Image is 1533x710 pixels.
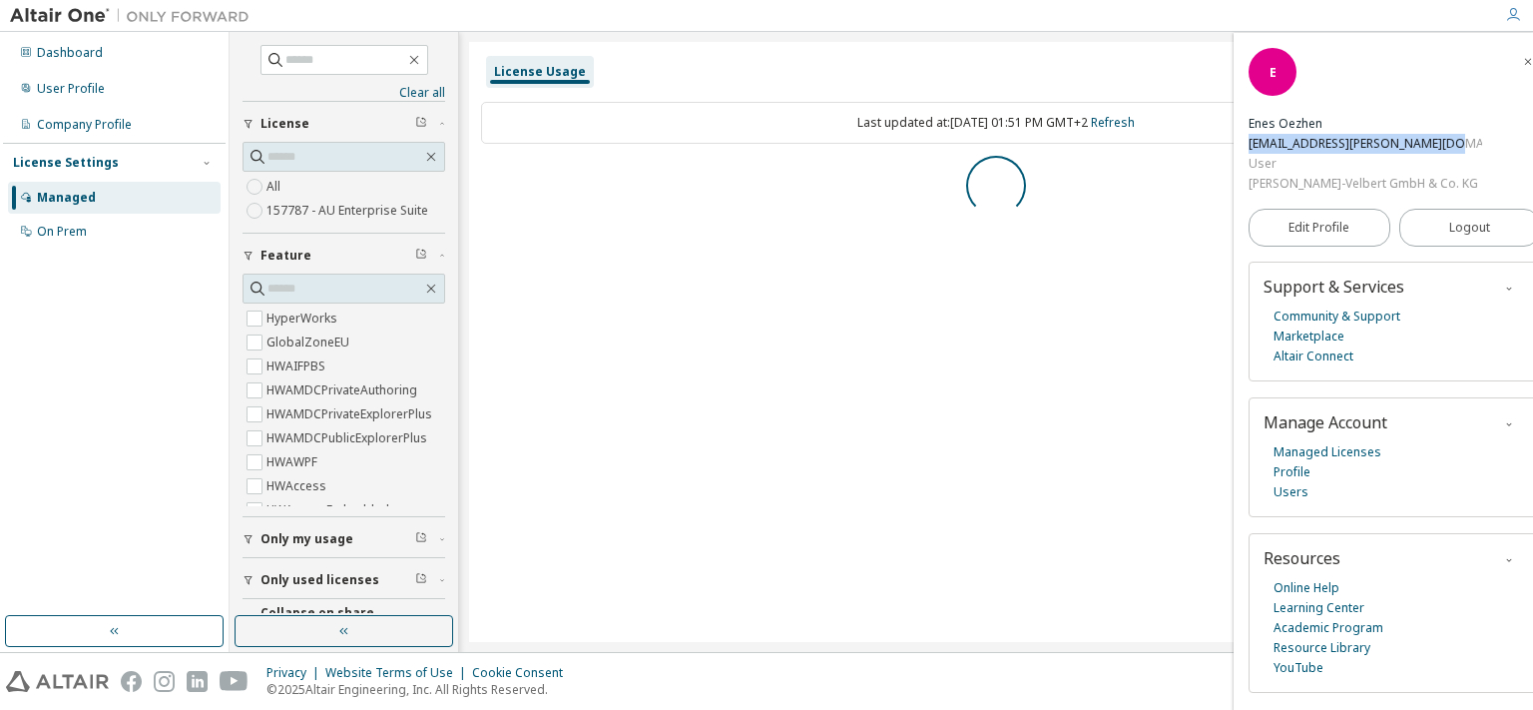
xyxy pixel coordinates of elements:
[1264,276,1404,298] span: Support & Services
[260,572,379,588] span: Only used licenses
[37,45,103,61] div: Dashboard
[266,450,321,474] label: HWAWPF
[243,234,445,278] button: Feature
[325,665,472,681] div: Website Terms of Use
[1274,618,1383,638] a: Academic Program
[121,671,142,692] img: facebook.svg
[415,248,427,264] span: Clear filter
[260,248,311,264] span: Feature
[266,426,431,450] label: HWAMDCPublicExplorerPlus
[1249,114,1482,134] div: Enes Oezhen
[266,498,393,522] label: HWAccessEmbedded
[266,402,436,426] label: HWAMDCPrivateExplorerPlus
[243,517,445,561] button: Only my usage
[1249,174,1482,194] div: [PERSON_NAME]-Velbert GmbH & Co. KG
[260,531,353,547] span: Only my usage
[1274,327,1344,347] a: Marketplace
[1274,638,1370,658] a: Resource Library
[266,378,421,402] label: HWAMDCPrivateAuthoring
[494,64,586,80] div: License Usage
[13,155,119,171] div: License Settings
[1091,114,1135,131] a: Refresh
[187,671,208,692] img: linkedin.svg
[37,117,132,133] div: Company Profile
[266,355,329,378] label: HWAIFPBS
[37,224,87,240] div: On Prem
[1249,209,1390,247] a: Edit Profile
[415,572,427,588] span: Clear filter
[472,665,575,681] div: Cookie Consent
[1274,578,1339,598] a: Online Help
[1274,658,1323,678] a: YouTube
[1274,307,1400,327] a: Community & Support
[1274,482,1308,502] a: Users
[1449,218,1490,238] span: Logout
[1274,347,1353,366] a: Altair Connect
[243,558,445,602] button: Only used licenses
[37,81,105,97] div: User Profile
[220,671,249,692] img: youtube.svg
[266,474,330,498] label: HWAccess
[243,102,445,146] button: License
[266,199,432,223] label: 157787 - AU Enterprise Suite
[260,116,309,132] span: License
[266,665,325,681] div: Privacy
[1249,134,1482,154] div: [EMAIL_ADDRESS][PERSON_NAME][DOMAIN_NAME]
[260,605,415,637] span: Collapse on share string
[243,85,445,101] a: Clear all
[1249,154,1482,174] div: User
[266,175,284,199] label: All
[37,190,96,206] div: Managed
[415,531,427,547] span: Clear filter
[1264,411,1387,433] span: Manage Account
[266,331,353,355] label: GlobalZoneEU
[1264,547,1340,569] span: Resources
[481,102,1511,144] div: Last updated at: [DATE] 01:51 PM GMT+2
[154,671,175,692] img: instagram.svg
[1270,64,1277,81] span: E
[1274,442,1381,462] a: Managed Licenses
[1274,598,1364,618] a: Learning Center
[266,681,575,698] p: © 2025 Altair Engineering, Inc. All Rights Reserved.
[415,116,427,132] span: Clear filter
[1274,462,1310,482] a: Profile
[266,307,341,331] label: HyperWorks
[10,6,259,26] img: Altair One
[6,671,109,692] img: altair_logo.svg
[1288,220,1349,236] span: Edit Profile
